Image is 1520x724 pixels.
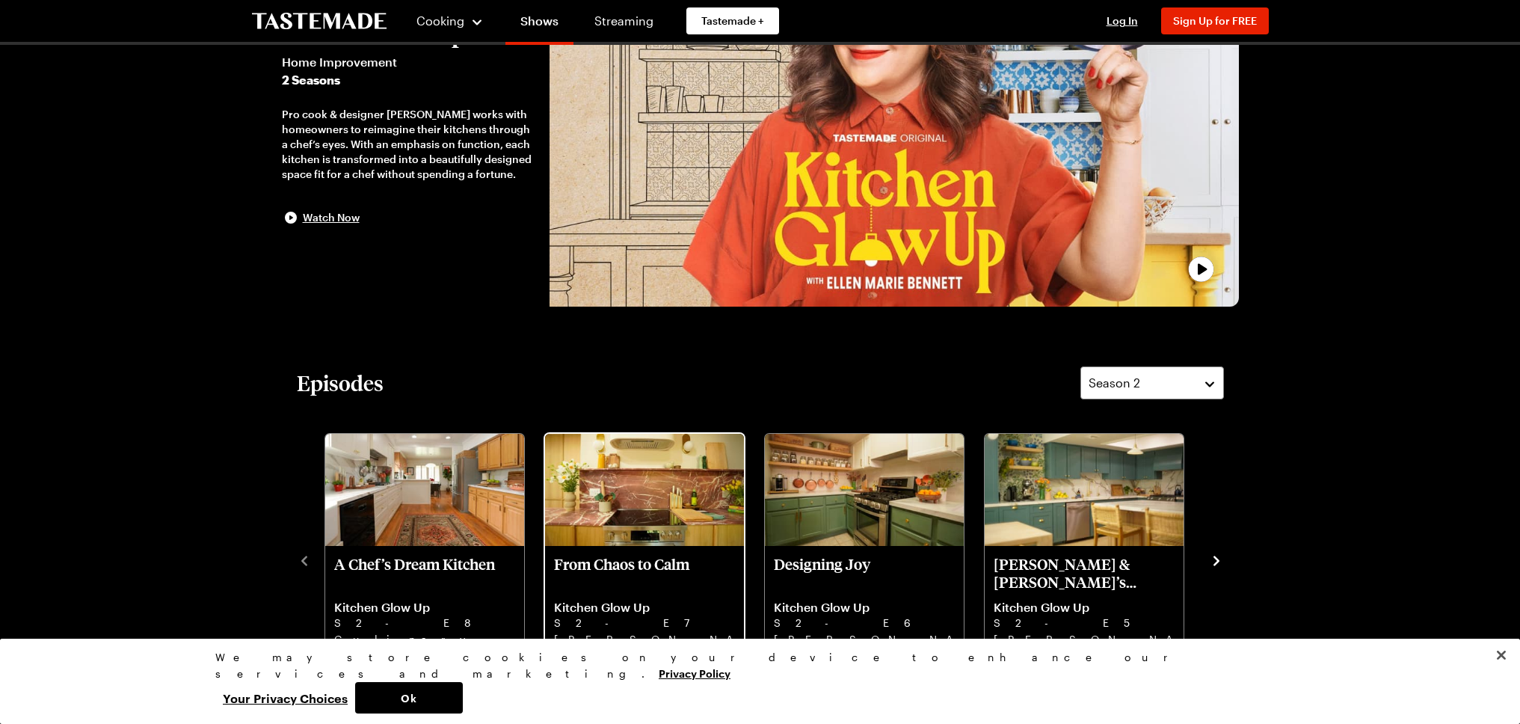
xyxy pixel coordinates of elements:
[215,649,1292,682] div: We may store cookies on your device to enhance our services and marketing.
[983,429,1203,690] div: 4 / 8
[325,434,524,688] div: A Chef’s Dream Kitchen
[554,600,735,615] p: Kitchen Glow Up
[1173,14,1257,27] span: Sign Up for FREE
[297,369,384,396] h2: Episodes
[1209,550,1224,568] button: navigate to next item
[765,434,964,546] img: Designing Joy
[215,682,355,714] button: Your Privacy Choices
[554,631,735,679] p: [PERSON_NAME] & [PERSON_NAME] need [PERSON_NAME] to fix their disjointed kitchen before baby [PER...
[994,555,1175,679] a: Meredith & Dan’s Family Fix
[774,555,955,679] a: Designing Joy
[554,555,735,679] a: From Chaos to Calm
[282,20,535,47] h2: Kitchen Glow Up
[334,555,515,679] a: A Chef’s Dream Kitchen
[297,550,312,568] button: navigate to previous item
[774,600,955,615] p: Kitchen Glow Up
[282,53,535,71] span: Home Improvement
[334,615,515,631] p: S2 - E8
[774,615,955,631] p: S2 - E6
[763,429,983,690] div: 3 / 8
[554,615,735,631] p: S2 - E7
[774,555,955,591] p: Designing Joy
[1161,7,1269,34] button: Sign Up for FREE
[985,434,1184,546] img: Meredith & Dan’s Family Fix
[994,631,1175,679] p: [PERSON_NAME] needs [PERSON_NAME] to transform her inefficient kitchen into a calm, kid-friendly ...
[282,107,535,182] div: Pro cook & designer [PERSON_NAME] works with homeowners to reimagine their kitchens through a che...
[765,434,964,688] div: Designing Joy
[1107,14,1138,27] span: Log In
[1080,366,1224,399] button: Season 2
[252,13,387,30] a: To Tastemade Home Page
[282,20,535,227] button: Kitchen Glow UpHome Improvement2 SeasonsPro cook & designer [PERSON_NAME] works with homeowners t...
[334,631,515,679] p: Culinary event producer [PERSON_NAME] needs [PERSON_NAME] to turn her kitchen into a space fit fo...
[544,429,763,690] div: 2 / 8
[334,600,515,615] p: Kitchen Glow Up
[303,210,360,225] span: Watch Now
[686,7,779,34] a: Tastemade +
[1089,374,1140,392] span: Season 2
[325,434,524,546] img: A Chef’s Dream Kitchen
[282,71,535,89] span: 2 Seasons
[505,3,573,45] a: Shows
[215,649,1292,714] div: Privacy
[985,434,1184,688] div: Meredith & Dan’s Family Fix
[334,555,515,591] p: A Chef’s Dream Kitchen
[994,600,1175,615] p: Kitchen Glow Up
[545,434,744,546] img: From Chaos to Calm
[545,434,744,688] div: From Chaos to Calm
[994,555,1175,591] p: [PERSON_NAME] & [PERSON_NAME]’s Family Fix
[554,555,735,591] p: From Chaos to Calm
[701,13,764,28] span: Tastemade +
[416,3,484,39] button: Cooking
[324,429,544,690] div: 1 / 8
[994,615,1175,631] p: S2 - E5
[774,631,955,679] p: [PERSON_NAME] & [PERSON_NAME] apron designer [PERSON_NAME] & husband [PERSON_NAME] need [PERSON_N...
[659,666,730,680] a: More information about your privacy, opens in a new tab
[416,13,464,28] span: Cooking
[355,682,463,714] button: Ok
[1485,639,1518,672] button: Close
[1092,13,1152,28] button: Log In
